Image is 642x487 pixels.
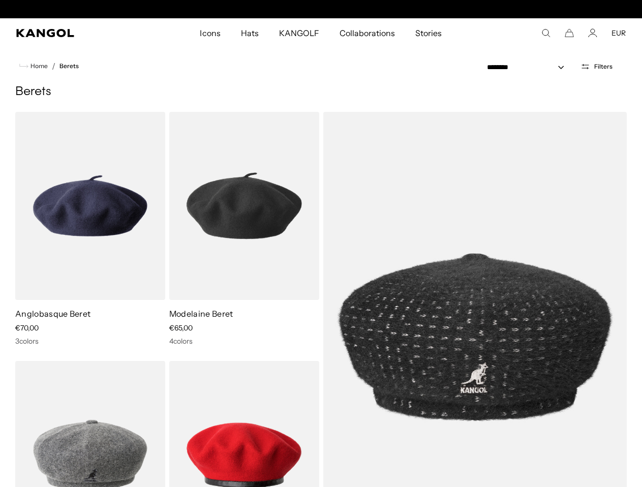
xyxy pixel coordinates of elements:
[190,18,230,48] a: Icons
[279,18,319,48] span: KANGOLF
[28,63,48,70] span: Home
[15,323,39,332] span: €70,00
[340,18,395,48] span: Collaborations
[483,62,574,73] select: Sort by: Featured
[59,63,79,70] a: Berets
[15,112,165,300] img: Anglobasque Beret
[612,28,626,38] button: EUR
[217,5,426,13] div: Announcement
[217,5,426,13] slideshow-component: Announcement bar
[405,18,452,48] a: Stories
[231,18,269,48] a: Hats
[15,309,90,319] a: Anglobasque Beret
[241,18,259,48] span: Hats
[169,337,319,346] div: 4 colors
[169,112,319,300] img: Modelaine Beret
[19,62,48,71] a: Home
[16,29,132,37] a: Kangol
[574,62,619,71] button: Open filters
[329,18,405,48] a: Collaborations
[200,18,220,48] span: Icons
[48,60,55,72] li: /
[541,28,551,38] summary: Search here
[15,337,165,346] div: 3 colors
[15,84,627,100] h1: Berets
[217,5,426,13] div: 1 of 2
[269,18,329,48] a: KANGOLF
[415,18,442,48] span: Stories
[594,63,613,70] span: Filters
[169,323,193,332] span: €65,00
[588,28,597,38] a: Account
[169,309,233,319] a: Modelaine Beret
[565,28,574,38] button: Cart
